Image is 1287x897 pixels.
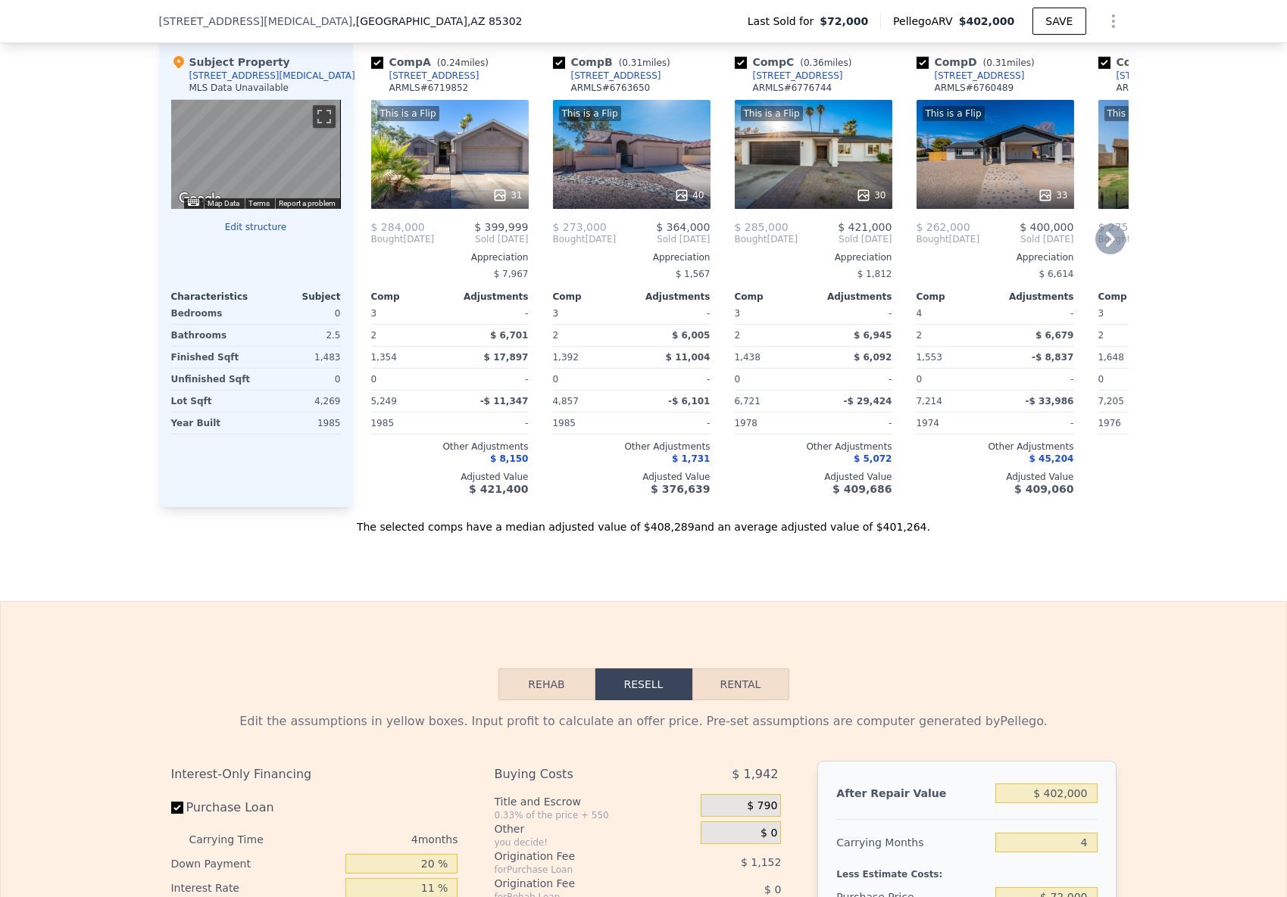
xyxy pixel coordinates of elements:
div: Adjusted Value [553,471,711,483]
div: [STREET_ADDRESS] [1117,70,1207,82]
span: 5,249 [371,396,397,406]
span: Bought [917,233,949,245]
div: Bathrooms [171,325,253,346]
div: Subject [256,291,341,303]
button: Show Options [1098,6,1129,36]
div: 2 [735,325,811,346]
button: Map Data [208,198,240,209]
div: Subject Property [171,55,290,70]
div: [STREET_ADDRESS] [935,70,1025,82]
div: 1974 [917,413,992,434]
div: [DATE] [371,233,435,245]
span: 1,354 [371,352,397,363]
div: 1,483 [259,347,341,368]
div: - [453,303,529,324]
span: 0 [735,374,741,385]
button: Edit structure [171,221,341,233]
span: 1,553 [917,352,942,363]
div: - [998,369,1074,390]
div: Adjusted Value [917,471,1074,483]
span: $ 262,000 [917,221,970,233]
div: Comp [1098,291,1177,303]
span: -$ 11,347 [480,396,529,406]
div: - [817,413,892,434]
div: Comp C [735,55,858,70]
span: Sold [DATE] [434,233,528,245]
div: Other Adjustments [371,441,529,453]
div: This is a Flip [1104,106,1167,121]
span: , [GEOGRAPHIC_DATA] [352,14,522,29]
span: $ 421,000 [838,221,892,233]
span: $ 1,567 [676,269,711,279]
div: 40 [674,188,704,203]
span: $ 409,686 [832,483,892,495]
span: $ 6,092 [854,352,892,363]
div: - [635,413,711,434]
input: Purchase Loan [171,802,183,814]
span: Sold [DATE] [798,233,892,245]
div: Appreciation [735,251,892,263]
div: 2 [553,325,629,346]
span: , AZ 85302 [467,15,523,27]
div: Other Adjustments [1098,441,1256,453]
div: Comp [917,291,995,303]
div: Appreciation [1098,251,1256,263]
div: Comp [371,291,450,303]
span: 6,721 [735,396,761,406]
span: 3 [1098,308,1104,319]
div: 1985 [371,413,447,434]
div: 2 [1098,325,1174,346]
span: $ 273,000 [553,221,607,233]
span: $ 0 [764,883,781,895]
div: Adjusted Value [735,471,892,483]
div: 1978 [735,413,811,434]
div: ARMLS # 6763650 [571,82,651,94]
div: for Purchase Loan [494,864,663,876]
div: Origination Fee [494,876,663,891]
div: Adjustments [814,291,892,303]
span: $ 6,679 [1036,330,1073,341]
div: 2 [917,325,992,346]
span: $ 45,204 [1029,453,1074,464]
span: Last Sold for [748,14,820,29]
span: ( miles) [613,58,676,68]
div: Appreciation [371,251,529,263]
div: Interest-Only Financing [171,761,458,788]
span: $ 285,000 [735,221,789,233]
div: 30 [856,188,886,203]
div: After Repair Value [836,780,989,807]
a: [STREET_ADDRESS] [371,70,480,82]
button: Resell [595,668,692,700]
span: $ 6,945 [854,330,892,341]
div: Comp [553,291,632,303]
span: $ 409,060 [1014,483,1073,495]
div: 1985 [259,413,341,434]
div: [DATE] [735,233,798,245]
a: Report a problem [280,199,336,207]
span: Bought [553,233,586,245]
div: Other Adjustments [735,441,892,453]
div: Comp B [553,55,676,70]
div: ARMLS # 6776744 [753,82,832,94]
div: Comp E [1098,55,1221,70]
span: -$ 29,424 [844,396,892,406]
span: $ 1,731 [672,453,710,464]
div: [STREET_ADDRESS] [571,70,661,82]
span: 3 [553,308,559,319]
div: 4 months [294,827,458,852]
div: Other Adjustments [917,441,1074,453]
div: - [635,369,711,390]
div: 31 [492,188,522,203]
span: -$ 33,986 [1026,396,1074,406]
div: 2 [371,325,447,346]
div: Title and Escrow [494,794,695,809]
div: Less Estimate Costs: [836,856,1097,883]
div: [STREET_ADDRESS][MEDICAL_DATA] [189,70,355,82]
div: 1976 [1098,413,1174,434]
button: SAVE [1032,8,1086,35]
span: ( miles) [431,58,495,68]
span: $ 6,005 [672,330,710,341]
div: 0.33% of the price + 550 [494,809,695,821]
div: 33 [1038,188,1067,203]
span: $ 284,000 [371,221,425,233]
